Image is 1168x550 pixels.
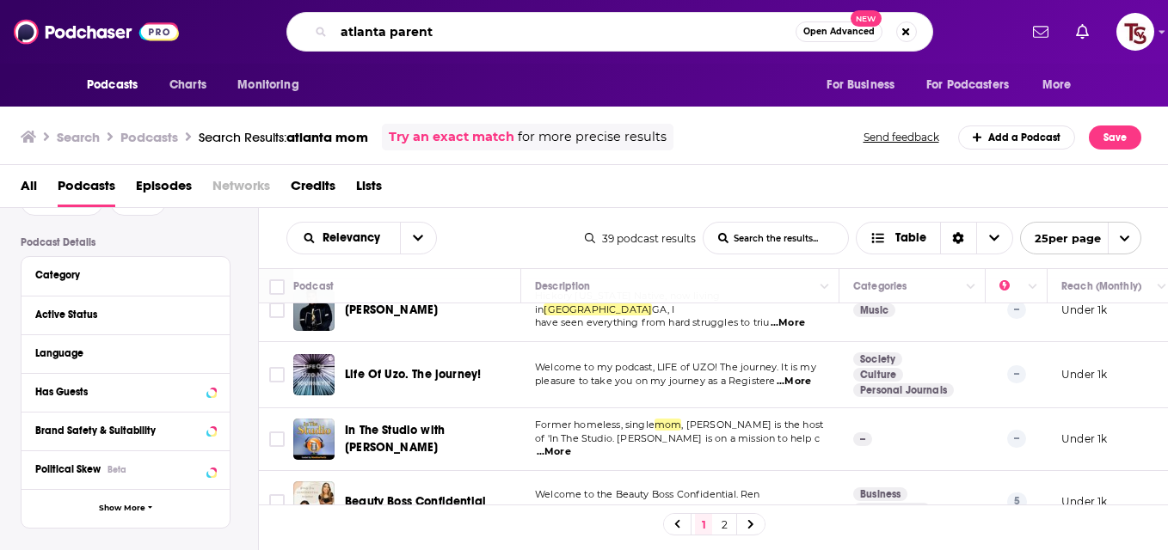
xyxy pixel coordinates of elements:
span: ...More [537,445,571,459]
button: Send feedback [858,130,944,144]
button: open menu [1030,69,1093,101]
div: Active Status [35,309,205,321]
button: Political SkewBeta [35,458,216,480]
span: [PERSON_NAME] [345,302,438,317]
span: Podcasts [87,73,138,97]
p: Podcast Details [21,236,231,248]
button: Save [1089,125,1141,150]
button: Brand Safety & Suitability [35,419,216,441]
div: Description [535,276,590,296]
span: Toggle select row [269,367,285,382]
span: Former homeless, single [535,419,655,431]
a: Society [853,352,902,366]
button: open menu [400,223,436,254]
span: Logged in as TvSMediaGroup [1116,13,1154,51]
a: Personal Journals [853,383,954,397]
div: 39 podcast results [585,232,696,245]
div: Reach (Monthly) [1061,276,1141,296]
div: Category [35,269,205,281]
span: Show More [99,504,145,513]
button: Show More [22,489,230,528]
img: Life Of Uzo. The journey! [293,354,335,395]
a: Business [853,487,907,501]
a: Charts [158,69,217,101]
a: Show notifications dropdown [1026,17,1055,46]
div: Podcast [293,276,334,296]
span: For Podcasters [926,73,1009,97]
button: Column Actions [961,277,981,297]
span: ...More [771,316,805,330]
img: In The Studio with Montina Portis [293,419,335,460]
span: Welcome to my podcast, LIFE of UZO! The journey. It is my [535,361,816,373]
button: Has Guests [35,381,216,402]
div: Language [35,347,205,359]
span: Table [895,232,926,244]
a: In The Studio with [PERSON_NAME] [345,422,515,456]
p: Under 1k [1061,431,1107,446]
button: Column Actions [1023,277,1043,297]
span: Beauty Boss Confidential [345,494,486,509]
button: open menu [915,69,1034,101]
span: Welcome to the Beauty Boss Confidential. Ren [535,488,760,500]
p: 5 [1007,492,1027,510]
button: Active Status [35,303,216,325]
a: Lists [356,172,382,207]
button: open menu [75,69,160,101]
button: open menu [225,69,321,101]
span: Monitoring [237,73,298,97]
a: Life Of Uzo. The journey! [345,366,481,383]
span: ...More [777,375,811,388]
span: In The Studio with [PERSON_NAME] [345,423,445,455]
a: 1 [695,514,712,535]
span: , [PERSON_NAME] is the host [681,419,823,431]
p: Under 1k [1061,302,1107,317]
h2: Choose View [856,222,1013,254]
div: Brand Safety & Suitability [35,425,201,437]
span: 25 per page [1021,225,1101,252]
span: Networks [212,172,270,207]
span: Political Skew [35,463,101,475]
span: Toggle select row [269,431,285,447]
a: Benjamin Ken [293,290,335,331]
span: Toggle select row [269,302,285,318]
a: Try an exact match [389,127,514,147]
span: More [1042,73,1072,97]
a: Podcasts [58,172,115,207]
button: Column Actions [815,277,835,297]
div: Search Results: [199,129,368,145]
a: Episodes [136,172,192,207]
button: open menu [287,232,400,244]
span: of 'In The Studio. [PERSON_NAME] is on a mission to help c [535,432,820,444]
span: GA, I [652,303,674,315]
a: Credits [291,172,335,207]
div: Has Guests [35,386,201,398]
h3: Podcasts [120,129,178,145]
p: -- [1007,301,1026,318]
span: Charts [169,73,206,97]
img: Beauty Boss Confidential [293,481,335,522]
span: Life Of Uzo. The journey! [345,367,481,382]
a: All [21,172,37,207]
a: 2 [716,514,733,535]
button: Open AdvancedNew [796,21,882,42]
img: Podchaser - Follow, Share and Rate Podcasts [14,15,179,48]
span: Open Advanced [803,27,875,36]
div: Beta [108,464,126,475]
p: Under 1k [1061,494,1107,509]
button: open menu [1020,222,1141,254]
button: open menu [815,69,916,101]
p: Under 1k [1061,367,1107,382]
div: Search podcasts, credits, & more... [286,12,933,52]
a: Beauty Boss Confidential [345,493,486,510]
a: Music [853,303,895,317]
span: (@makeupbyrenren) is a Beauty Blogger, New Mo [535,502,778,514]
p: -- [1007,430,1026,447]
span: have seen everything from hard struggles to triu [535,316,769,328]
button: Category [35,264,216,285]
div: Power Score [999,276,1024,296]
